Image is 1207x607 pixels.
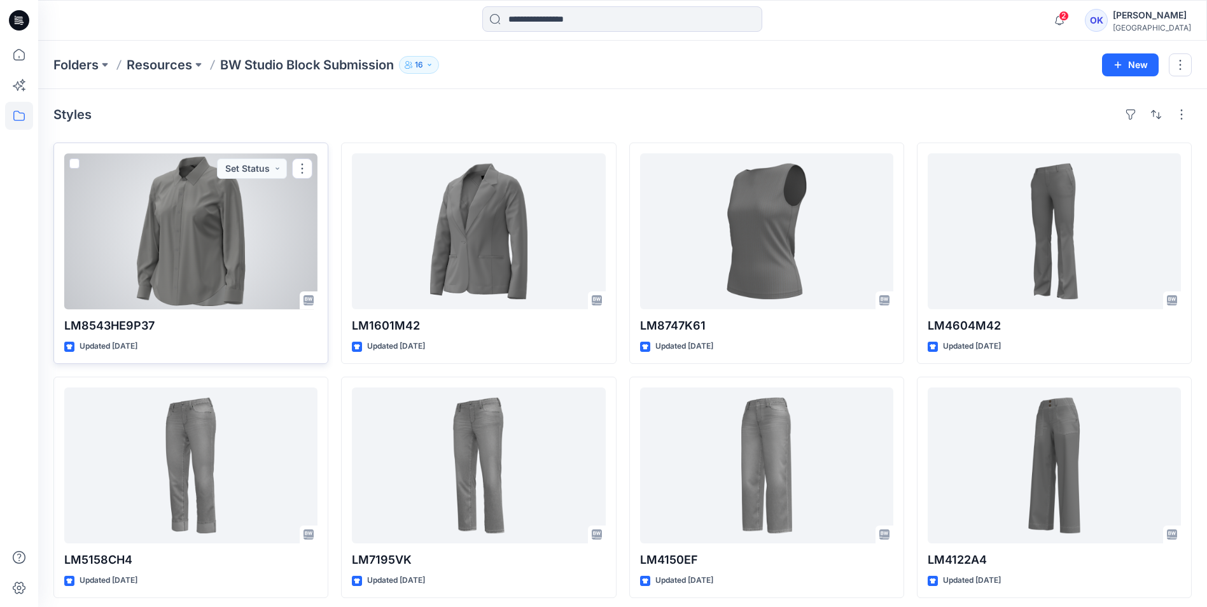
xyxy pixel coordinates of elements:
p: Updated [DATE] [943,574,1001,587]
div: OK [1085,9,1108,32]
p: Updated [DATE] [80,340,137,353]
p: 16 [415,58,423,72]
a: Folders [53,56,99,74]
a: LM4150EF [640,387,893,543]
h4: Styles [53,107,92,122]
p: LM8543HE9P37 [64,317,317,335]
p: Updated [DATE] [655,574,713,587]
p: LM5158CH4 [64,551,317,569]
a: LM8543HE9P37 [64,153,317,309]
p: LM4150EF [640,551,893,569]
a: LM5158CH4 [64,387,317,543]
a: LM4604M42 [928,153,1181,309]
p: LM7195VK [352,551,605,569]
p: Updated [DATE] [655,340,713,353]
div: [GEOGRAPHIC_DATA] [1113,23,1191,32]
p: BW Studio Block Submission [220,56,394,74]
span: 2 [1059,11,1069,21]
p: LM8747K61 [640,317,893,335]
p: Updated [DATE] [943,340,1001,353]
p: Updated [DATE] [367,340,425,353]
p: LM4122A4 [928,551,1181,569]
p: Updated [DATE] [80,574,137,587]
div: [PERSON_NAME] [1113,8,1191,23]
a: Resources [127,56,192,74]
button: 16 [399,56,439,74]
a: LM4122A4 [928,387,1181,543]
a: LM7195VK [352,387,605,543]
button: New [1102,53,1159,76]
a: LM1601M42 [352,153,605,309]
p: LM1601M42 [352,317,605,335]
p: Updated [DATE] [367,574,425,587]
p: LM4604M42 [928,317,1181,335]
a: LM8747K61 [640,153,893,309]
